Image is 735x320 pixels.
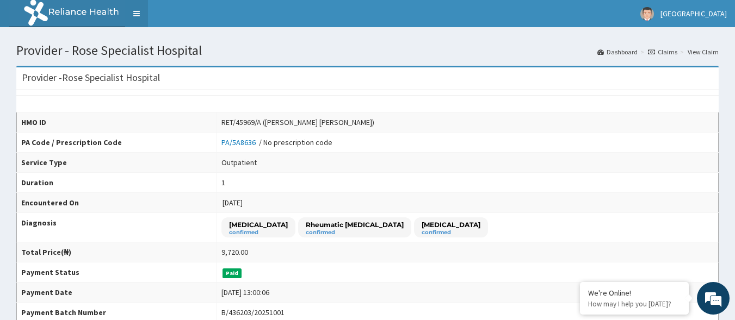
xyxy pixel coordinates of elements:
img: d_794563401_company_1708531726252_794563401 [20,54,44,81]
th: Service Type [17,153,217,173]
span: We're online! [63,93,150,203]
small: confirmed [306,230,404,235]
span: [DATE] [223,198,243,208]
div: 9,720.00 [221,247,248,258]
div: RET/45969/A ([PERSON_NAME] [PERSON_NAME]) [221,117,374,128]
span: Paid [223,268,242,278]
a: View Claim [688,47,719,57]
p: [MEDICAL_DATA] [229,220,288,229]
a: Claims [648,47,677,57]
span: [GEOGRAPHIC_DATA] [660,9,727,18]
div: B/436203/20251001 [221,307,285,318]
div: We're Online! [588,288,681,298]
th: Encountered On [17,193,217,213]
textarea: Type your message and hit 'Enter' [5,209,207,247]
th: HMO ID [17,112,217,133]
div: Chat with us now [57,61,183,75]
th: Payment Date [17,283,217,303]
th: PA Code / Prescription Code [17,133,217,153]
div: [DATE] 13:00:06 [221,287,269,298]
p: How may I help you today? [588,299,681,309]
th: Payment Status [17,262,217,283]
div: / No prescription code [221,137,332,148]
th: Total Price(₦) [17,242,217,262]
img: User Image [640,7,654,21]
small: confirmed [422,230,480,235]
th: Diagnosis [17,213,217,242]
p: Rheumatic [MEDICAL_DATA] [306,220,404,229]
h1: Provider - Rose Specialist Hospital [16,43,719,58]
div: 1 [221,177,225,188]
th: Duration [17,173,217,193]
a: Dashboard [597,47,638,57]
a: PA/5A8636 [221,137,259,147]
h3: Provider - Rose Specialist Hospital [22,73,160,83]
small: confirmed [229,230,288,235]
div: Minimize live chat window [178,5,205,32]
p: [MEDICAL_DATA] [422,220,480,229]
div: Outpatient [221,157,257,168]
